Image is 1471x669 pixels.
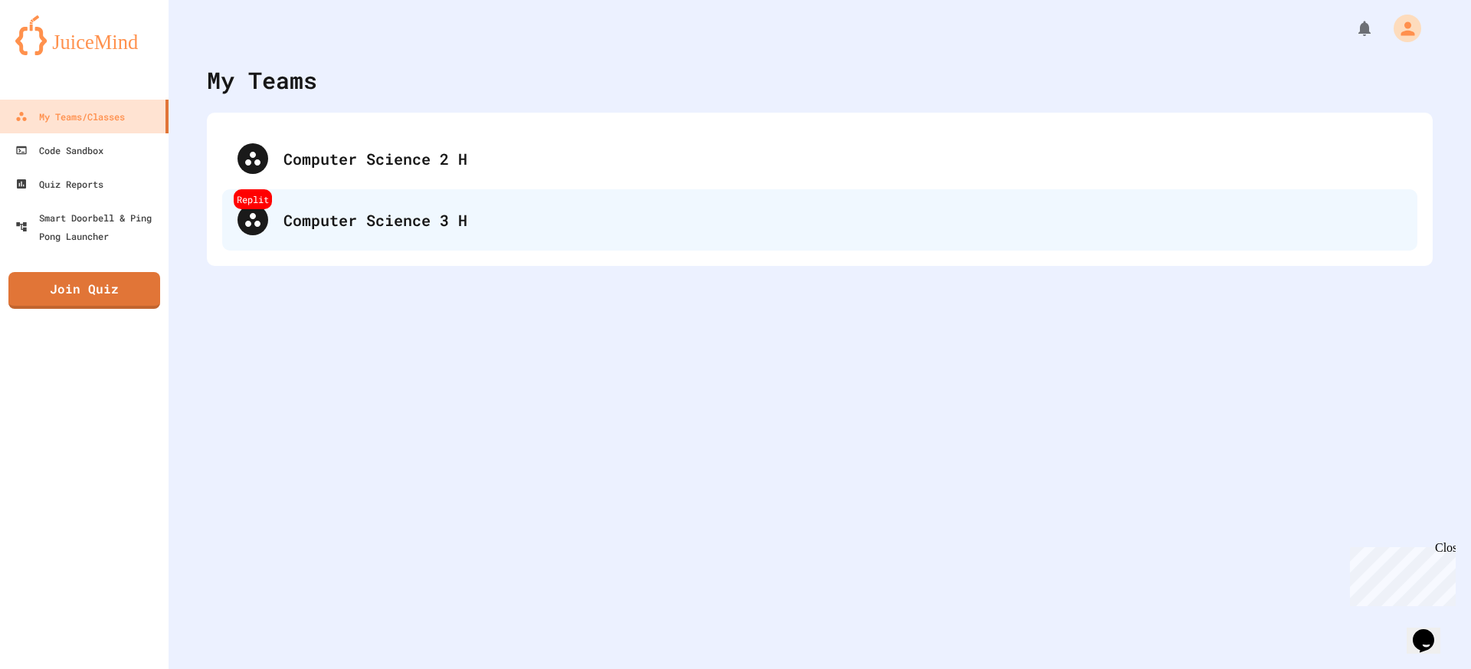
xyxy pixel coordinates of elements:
[1407,608,1456,654] iframe: chat widget
[15,107,125,126] div: My Teams/Classes
[207,63,317,97] div: My Teams
[283,147,1402,170] div: Computer Science 2 H
[15,141,103,159] div: Code Sandbox
[222,189,1417,251] div: ReplitComputer Science 3 H
[15,15,153,55] img: logo-orange.svg
[6,6,106,97] div: Chat with us now!Close
[1327,15,1378,41] div: My Notifications
[1344,541,1456,606] iframe: chat widget
[283,208,1402,231] div: Computer Science 3 H
[1378,11,1425,46] div: My Account
[8,272,160,309] a: Join Quiz
[234,189,272,209] div: Replit
[15,208,162,245] div: Smart Doorbell & Ping Pong Launcher
[15,175,103,193] div: Quiz Reports
[222,128,1417,189] div: Computer Science 2 H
